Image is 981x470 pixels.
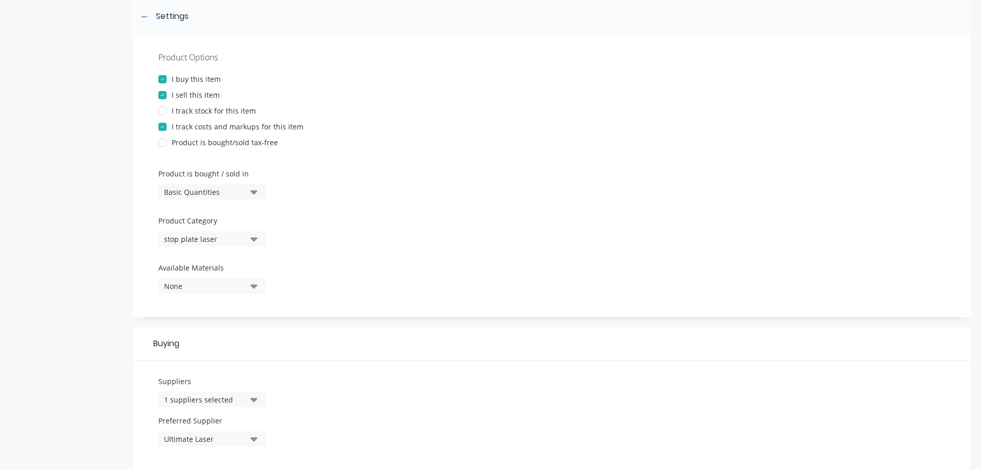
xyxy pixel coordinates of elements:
label: Product Category [158,215,261,226]
button: stop plate laser [158,231,266,247]
label: Suppliers [158,376,266,387]
div: I buy this item [172,74,221,84]
div: stop plate laser [164,234,246,244]
div: Settings [156,10,189,23]
div: Buying [133,327,971,361]
label: Available Materials [158,262,266,273]
button: 1 suppliers selected [158,392,266,407]
div: Basic Quantities [164,187,246,197]
div: None [164,281,246,292]
div: I track costs and markups for this item [172,121,303,132]
button: Basic Quantities [158,184,266,199]
div: Product is bought/sold tax-free [172,137,278,148]
div: 1 suppliers selected [164,394,246,405]
button: Ultimate Laser [158,431,266,446]
div: Ultimate Laser [164,434,246,444]
label: Product is bought / sold in [158,168,261,179]
button: None [158,278,266,294]
div: I sell this item [172,89,220,100]
div: Product Options [158,51,945,63]
div: I track stock for this item [172,105,256,116]
label: Preferred Supplier [158,415,266,426]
